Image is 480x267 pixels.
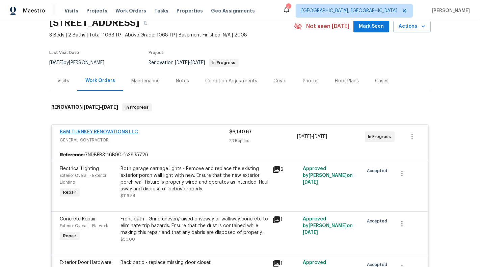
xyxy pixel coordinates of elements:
a: B&M TURNKEY RENOVATIONS LLC [60,130,138,134]
div: Visits [57,78,69,84]
span: [DATE] [303,180,318,185]
div: 7NDBEB3116B90-fc3935726 [52,149,428,161]
div: RENOVATION [DATE]-[DATE]In Progress [49,97,431,118]
span: [DATE] [297,134,311,139]
div: Floor Plans [335,78,359,84]
span: [DATE] [49,60,63,65]
div: 4 [286,4,291,11]
span: Repair [60,233,79,239]
span: Maestro [23,7,45,14]
div: Maintenance [131,78,160,84]
span: $116.54 [121,194,135,198]
span: In Progress [210,61,238,65]
div: Front path - Grind uneven/raised driveway or walkway concrete to eliminate trip hazards. Ensure t... [121,216,268,236]
span: - [297,133,327,140]
span: Exterior Overall - Exterior Lighting [60,173,106,184]
div: Both garage carriage lights - Remove and replace the existing exterior porch wall light with new.... [121,165,268,192]
span: [DATE] [313,134,327,139]
b: Reference: [60,152,85,158]
div: Notes [176,78,189,84]
div: 1 [272,216,299,224]
span: Approved by [PERSON_NAME] on [303,166,353,185]
button: Actions [393,20,431,33]
h2: [STREET_ADDRESS] [49,20,139,26]
span: $50.00 [121,237,135,241]
button: Mark Seen [353,20,389,33]
div: Condition Adjustments [205,78,257,84]
span: Repair [60,189,79,196]
span: [DATE] [84,105,100,109]
span: Project [149,51,163,55]
span: Mark Seen [359,22,384,31]
span: Work Orders [115,7,146,14]
span: [GEOGRAPHIC_DATA], [GEOGRAPHIC_DATA] [301,7,397,14]
span: [DATE] [175,60,189,65]
div: by [PERSON_NAME] [49,59,112,67]
div: Cases [375,78,389,84]
div: Photos [303,78,319,84]
h6: RENOVATION [51,103,118,111]
div: 23 Repairs [229,137,297,144]
span: Not seen [DATE] [306,23,349,30]
div: Back patio - replace missing door closer. [121,259,268,266]
span: [DATE] [102,105,118,109]
span: $6,140.67 [229,130,252,134]
span: 3 Beds | 2 Baths | Total: 1068 ft² | Above Grade: 1068 ft² | Basement Finished: N/A | 2008 [49,32,294,38]
div: 2 [272,165,299,173]
span: Renovation [149,60,239,65]
span: [DATE] [191,60,205,65]
span: Last Visit Date [49,51,79,55]
span: Exterior Door Hardware [60,260,111,265]
span: [DATE] [303,230,318,235]
span: Projects [86,7,107,14]
span: Accepted [367,167,390,174]
span: GENERAL_CONTRACTOR [60,137,229,143]
div: Work Orders [85,77,115,84]
button: Copy Address [139,17,152,29]
span: Visits [64,7,78,14]
span: Geo Assignments [211,7,255,14]
span: Exterior Overall - Flatwork [60,224,108,228]
span: Accepted [367,218,390,224]
span: - [84,105,118,109]
span: Approved by [PERSON_NAME] on [303,217,353,235]
span: In Progress [123,104,151,111]
span: Properties [177,7,203,14]
span: Concrete Repair [60,217,96,221]
span: Electrical Lighting [60,166,99,171]
span: Actions [399,22,425,31]
span: - [175,60,205,65]
span: [PERSON_NAME] [429,7,470,14]
div: Costs [273,78,287,84]
span: In Progress [368,133,394,140]
span: Tasks [154,8,168,13]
